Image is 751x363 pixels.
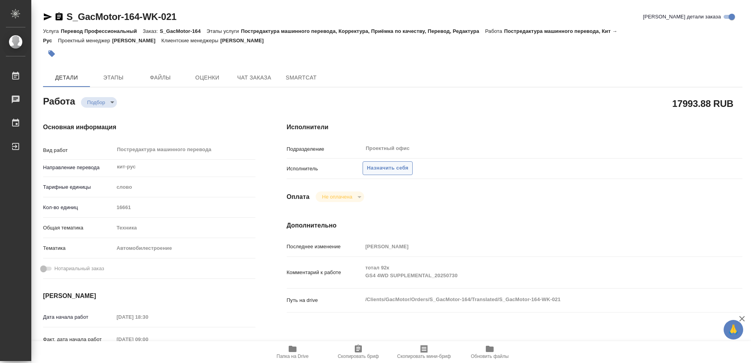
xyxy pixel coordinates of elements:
div: слово [114,181,255,194]
input: Пустое поле [114,334,182,345]
p: Факт. дата начала работ [43,336,114,343]
span: Назначить себя [367,164,408,173]
span: SmartCat [282,73,320,83]
p: Комментарий к работе [287,269,363,276]
input: Пустое поле [363,241,704,252]
p: Работа [485,28,504,34]
p: Последнее изменение [287,243,363,251]
span: Файлы [142,73,179,83]
textarea: /Clients/GacMotor/Orders/S_GacMotor-164/Translated/S_GacMotor-164-WK-021 [363,293,704,306]
p: Тарифные единицы [43,183,114,191]
p: Клиентские менеджеры [162,38,221,43]
span: Скопировать мини-бриф [397,354,451,359]
p: Путь на drive [287,296,363,304]
button: Скопировать ссылку [54,12,64,22]
p: S_GacMotor-164 [160,28,207,34]
input: Пустое поле [114,311,182,323]
span: Чат заказа [235,73,273,83]
p: Исполнитель [287,165,363,173]
button: Не оплачена [320,193,354,200]
p: Проектный менеджер [58,38,112,43]
span: Папка на Drive [277,354,309,359]
p: Подразделение [287,145,363,153]
button: Назначить себя [363,161,413,175]
span: 🙏 [727,321,740,338]
span: Оценки [189,73,226,83]
p: [PERSON_NAME] [220,38,269,43]
p: Услуга [43,28,61,34]
span: Скопировать бриф [338,354,379,359]
div: Подбор [316,191,364,202]
div: Подбор [81,97,117,108]
button: Скопировать бриф [325,341,391,363]
p: [PERSON_NAME] [112,38,162,43]
div: Техника [114,221,255,235]
p: Постредактура машинного перевода, Корректура, Приёмка по качеству, Перевод, Редактура [241,28,485,34]
p: Кол-во единиц [43,204,114,211]
p: Перевод Профессиональный [61,28,143,34]
p: Заказ: [143,28,160,34]
button: Папка на Drive [260,341,325,363]
p: Общая тематика [43,224,114,232]
span: Обновить файлы [471,354,509,359]
button: Подбор [85,99,108,106]
h4: Исполнители [287,123,742,132]
p: Тематика [43,244,114,252]
h4: Основная информация [43,123,255,132]
a: S_GacMotor-164-WK-021 [66,11,176,22]
h2: Работа [43,94,75,108]
span: Этапы [95,73,132,83]
textarea: тотал 92к GS4 4WD SUPPLEMENTAL_20250730 [363,261,704,282]
span: [PERSON_NAME] детали заказа [643,13,721,21]
button: Скопировать ссылку для ЯМессенджера [43,12,52,22]
h2: 17993.88 RUB [672,97,733,110]
p: Этапы услуги [207,28,241,34]
button: Скопировать мини-бриф [391,341,457,363]
p: Вид работ [43,146,114,154]
button: 🙏 [724,320,743,340]
button: Добавить тэг [43,45,60,62]
h4: Оплата [287,192,310,202]
h4: [PERSON_NAME] [43,291,255,301]
input: Пустое поле [114,202,255,213]
p: Дата начала работ [43,313,114,321]
span: Нотариальный заказ [54,265,104,273]
h4: Дополнительно [287,221,742,230]
span: Детали [48,73,85,83]
button: Обновить файлы [457,341,523,363]
p: Направление перевода [43,164,114,172]
div: Автомобилестроение [114,242,255,255]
